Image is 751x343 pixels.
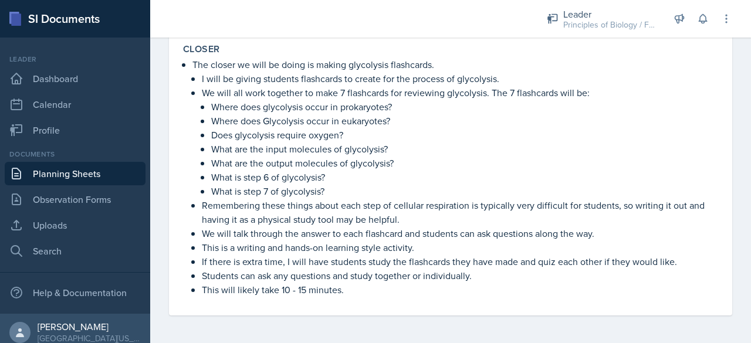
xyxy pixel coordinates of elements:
[202,72,718,86] p: I will be giving students flashcards to create for the process of glycolysis.
[202,198,718,226] p: Remembering these things about each step of cellular respiration is typically very difficult for ...
[192,57,718,72] p: The closer we will be doing is making glycolysis flashcards.
[5,118,146,142] a: Profile
[211,142,718,156] p: What are the input molecules of glycolysis?
[5,281,146,304] div: Help & Documentation
[202,240,718,254] p: This is a writing and hands-on learning style activity.
[5,67,146,90] a: Dashboard
[5,188,146,211] a: Observation Forms
[211,100,718,114] p: Where does glycolysis occur in prokaryotes?
[211,184,718,198] p: What is step 7 of glycolysis?
[211,114,718,128] p: Where does Glycolysis occur in eukaryotes?
[211,170,718,184] p: What is step 6 of glycolysis?
[38,321,141,332] div: [PERSON_NAME]
[563,7,657,21] div: Leader
[202,254,718,269] p: If there is extra time, I will have students study the flashcards they have made and quiz each ot...
[563,19,657,31] div: Principles of Biology / Fall 2025
[202,86,718,100] p: We will all work together to make 7 flashcards for reviewing glycolysis. The 7 flashcards will be:
[5,162,146,185] a: Planning Sheets
[202,226,718,240] p: We will talk through the answer to each flashcard and students can ask questions along the way.
[5,239,146,263] a: Search
[5,213,146,237] a: Uploads
[211,128,718,142] p: Does glycolysis require oxygen?
[202,283,718,297] p: This will likely take 10 - 15 minutes.
[202,269,718,283] p: Students can ask any questions and study together or individually.
[183,43,219,55] label: Closer
[5,54,146,64] div: Leader
[5,149,146,159] div: Documents
[211,156,718,170] p: What are the output molecules of glycolysis?
[5,93,146,116] a: Calendar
